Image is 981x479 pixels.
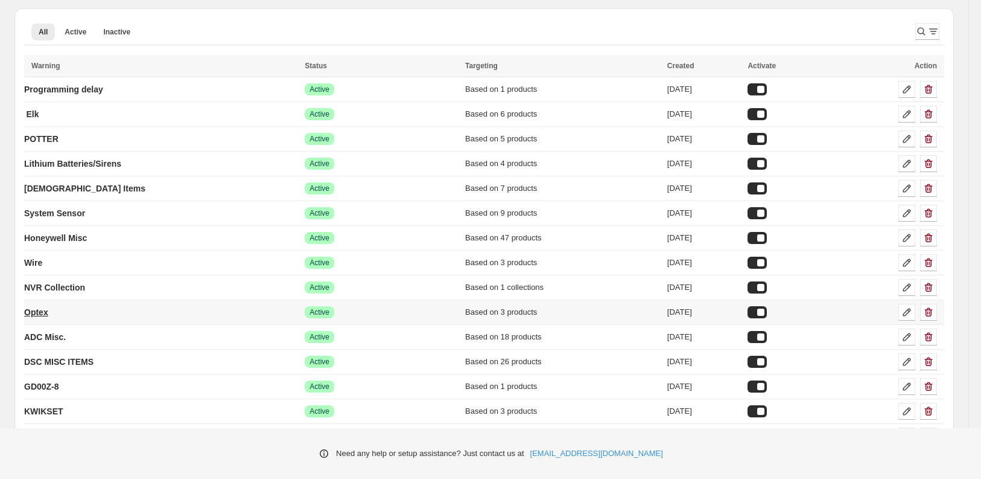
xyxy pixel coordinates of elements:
span: Active [310,134,329,144]
a: [EMAIL_ADDRESS][DOMAIN_NAME] [530,448,663,460]
span: Active [310,258,329,268]
div: [DATE] [667,405,741,417]
a: System Sensor [24,204,85,223]
p: GD00Z-8 [24,381,59,393]
span: Active [310,283,329,292]
p: ADC Misc. [24,331,66,343]
div: Based on 18 products [465,331,660,343]
span: Active [310,407,329,416]
p: KWIKSET [24,405,63,417]
span: Active [310,233,329,243]
div: Based on 47 products [465,232,660,244]
div: Based on 7 products [465,182,660,194]
div: [DATE] [667,331,741,343]
a: Honeywell Misc [24,228,87,248]
p: [DEMOGRAPHIC_DATA] Items [24,182,145,194]
div: Based on 1 products [465,381,660,393]
a: KWIKSET [24,402,63,421]
span: Activate [748,62,776,70]
div: Based on 4 products [465,158,660,170]
span: Active [310,109,329,119]
a: ADC Misc. [24,327,66,347]
span: Active [310,159,329,169]
p: NVR Collection [24,281,85,294]
a: Programming delay [24,80,103,99]
span: Active [310,332,329,342]
div: [DATE] [667,182,741,194]
a: Elk [24,104,41,124]
div: Based on 3 products [465,257,660,269]
p: Programming delay [24,83,103,95]
span: Active [310,382,329,391]
a: Wire [24,253,42,272]
div: [DATE] [667,306,741,318]
div: [DATE] [667,108,741,120]
span: Active [65,27,86,37]
a: Optex [24,303,48,322]
div: Based on 1 products [465,83,660,95]
div: Based on 3 products [465,405,660,417]
a: Qolsys Misc. [24,426,76,446]
a: Lithium Batteries/Sirens [24,154,121,173]
div: Based on 1 collections [465,281,660,294]
a: [DEMOGRAPHIC_DATA] Items [24,179,145,198]
div: Based on 9 products [465,207,660,219]
span: Action [915,62,937,70]
div: Based on 6 products [465,108,660,120]
div: Based on 26 products [465,356,660,368]
span: Status [305,62,327,70]
span: Active [310,184,329,193]
span: Created [667,62,694,70]
a: GD00Z-8 [24,377,59,396]
p: System Sensor [24,207,85,219]
span: Active [310,357,329,367]
p: POTTER [24,133,59,145]
span: Warning [31,62,60,70]
span: Targeting [465,62,498,70]
a: NVR Collection [24,278,85,297]
div: [DATE] [667,207,741,219]
a: DSC MISC ITEMS [24,352,94,371]
div: [DATE] [667,158,741,170]
div: [DATE] [667,83,741,95]
p: Honeywell Misc [24,232,87,244]
div: [DATE] [667,281,741,294]
div: [DATE] [667,381,741,393]
p: Optex [24,306,48,318]
span: All [39,27,48,37]
div: [DATE] [667,257,741,269]
p: Lithium Batteries/Sirens [24,158,121,170]
a: POTTER [24,129,59,149]
p: DSC MISC ITEMS [24,356,94,368]
div: Based on 3 products [465,306,660,318]
p: Wire [24,257,42,269]
span: Active [310,208,329,218]
div: [DATE] [667,356,741,368]
button: Search and filter results [915,23,939,40]
span: Inactive [103,27,130,37]
span: Active [310,85,329,94]
div: Based on 5 products [465,133,660,145]
span: Active [310,307,329,317]
div: [DATE] [667,133,741,145]
div: [DATE] [667,232,741,244]
p: Elk [26,108,39,120]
